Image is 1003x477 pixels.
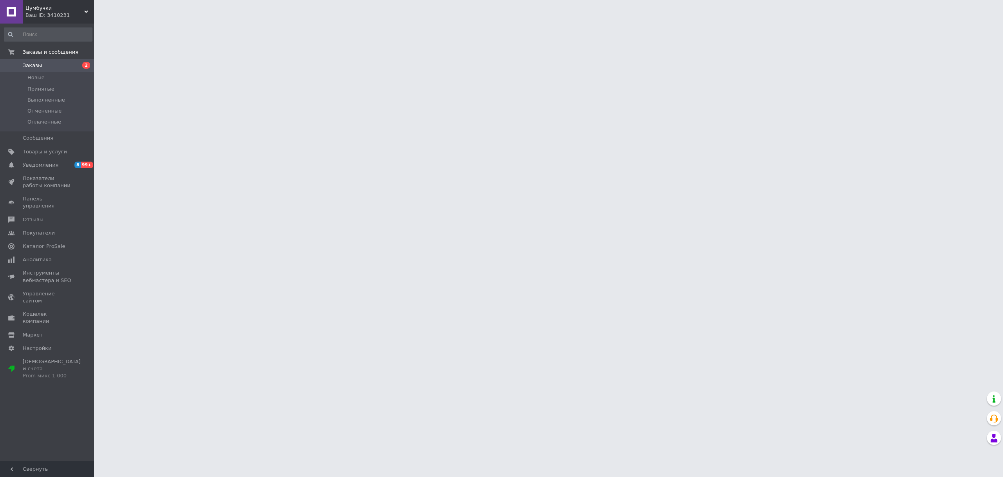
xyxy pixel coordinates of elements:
[23,372,81,379] div: Prom микс 1 000
[27,107,62,115] span: Отмененные
[23,229,55,237] span: Покупатели
[23,290,72,304] span: Управление сайтом
[23,195,72,209] span: Панель управления
[23,216,43,223] span: Отзывы
[82,62,90,69] span: 2
[4,27,92,42] input: Поиск
[23,49,78,56] span: Заказы и сообщения
[23,162,58,169] span: Уведомления
[23,269,72,284] span: Инструменты вебмастера и SEO
[23,243,65,250] span: Каталог ProSale
[74,162,81,168] span: 8
[23,135,53,142] span: Сообщения
[27,86,54,93] span: Принятые
[23,175,72,189] span: Показатели работы компании
[27,96,65,104] span: Выполненные
[23,62,42,69] span: Заказы
[23,331,43,339] span: Маркет
[27,118,61,126] span: Оплаченные
[25,5,84,12] span: Цумбучки
[23,148,67,155] span: Товары и услуги
[27,74,45,81] span: Новые
[23,345,51,352] span: Настройки
[25,12,94,19] div: Ваш ID: 3410231
[81,162,94,168] span: 99+
[23,256,52,263] span: Аналитика
[23,311,72,325] span: Кошелек компании
[23,358,81,380] span: [DEMOGRAPHIC_DATA] и счета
